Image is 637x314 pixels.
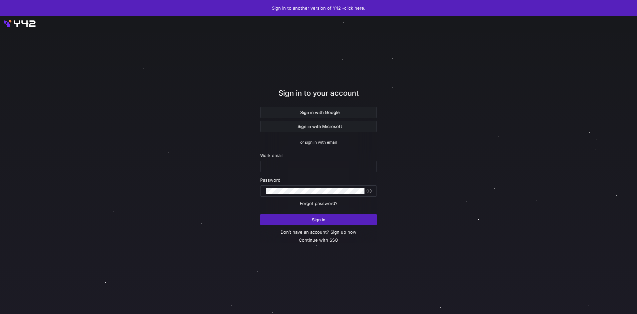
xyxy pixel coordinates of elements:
[260,121,377,132] button: Sign in with Microsoft
[260,177,281,183] span: Password
[298,110,340,115] span: Sign in with Google
[260,153,283,158] span: Work email
[260,107,377,118] button: Sign in with Google
[300,201,337,206] a: Forgot password?
[312,217,325,222] span: Sign in
[260,214,377,225] button: Sign in
[260,88,377,107] div: Sign in to your account
[344,5,365,11] a: click here.
[295,124,342,129] span: Sign in with Microsoft
[299,237,338,243] a: Continue with SSO
[281,229,356,235] a: Don’t have an account? Sign up now
[300,140,337,145] span: or sign in with email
